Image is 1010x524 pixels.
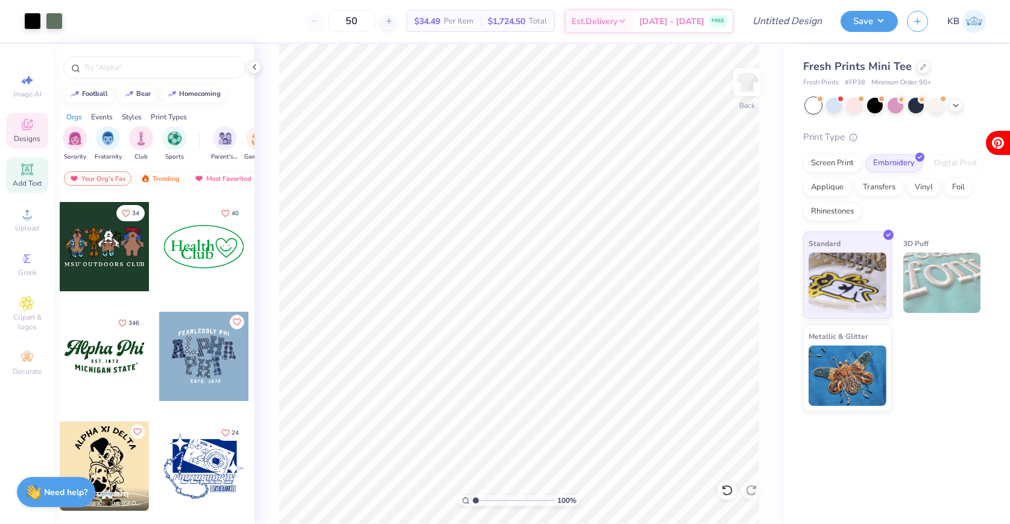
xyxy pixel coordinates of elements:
[803,78,839,88] span: Fresh Prints
[845,78,865,88] span: # FP38
[128,320,139,326] span: 346
[529,15,547,28] span: Total
[162,126,186,162] div: filter for Sports
[151,112,187,122] div: Print Types
[251,131,265,145] img: Game Day Image
[63,85,113,103] button: football
[179,90,221,97] div: homecoming
[168,131,181,145] img: Sports Image
[140,174,150,183] img: trending.gif
[70,90,80,98] img: trend_line.gif
[809,346,886,406] img: Metallic & Glitter
[639,15,704,28] span: [DATE] - [DATE]
[194,174,204,183] img: most_fav.gif
[15,223,39,233] span: Upload
[488,15,525,28] span: $1,724.50
[809,330,868,342] span: Metallic & Glitter
[926,154,985,172] div: Digital Print
[244,126,272,162] div: filter for Game Day
[743,9,832,33] input: Untitled Design
[95,126,122,162] div: filter for Fraternity
[132,210,139,216] span: 34
[947,14,959,28] span: KB
[135,171,185,186] div: Trending
[101,131,115,145] img: Fraternity Image
[735,70,759,94] img: Back
[124,90,134,98] img: trend_line.gif
[907,178,941,197] div: Vinyl
[167,90,177,98] img: trend_line.gif
[95,126,122,162] button: filter button
[13,89,42,99] span: Image AI
[232,430,239,436] span: 24
[232,210,239,216] span: 40
[328,10,375,32] input: – –
[216,425,244,441] button: Like
[79,499,144,508] span: Alpha Xi Delta, [GEOGRAPHIC_DATA]
[13,367,42,376] span: Decorate
[841,11,898,32] button: Save
[211,153,239,162] span: Parent's Weekend
[944,178,973,197] div: Foil
[130,425,145,439] button: Like
[83,62,238,74] input: Try "Alpha"
[136,90,151,97] div: bear
[165,153,184,162] span: Sports
[216,205,244,221] button: Like
[244,126,272,162] button: filter button
[712,17,724,25] span: FREE
[122,112,142,122] div: Styles
[803,178,851,197] div: Applique
[116,205,145,221] button: Like
[211,126,239,162] button: filter button
[63,126,87,162] button: filter button
[134,131,148,145] img: Club Image
[64,153,86,162] span: Sorority
[903,253,981,313] img: 3D Puff
[14,134,40,144] span: Designs
[871,78,932,88] span: Minimum Order: 50 +
[95,153,122,162] span: Fraternity
[803,59,912,74] span: Fresh Prints Mini Tee
[13,178,42,188] span: Add Text
[69,174,79,183] img: most_fav.gif
[68,131,82,145] img: Sorority Image
[218,131,232,145] img: Parent's Weekend Image
[64,171,131,186] div: Your Org's Fav
[162,126,186,162] button: filter button
[6,312,48,332] span: Clipart & logos
[855,178,903,197] div: Transfers
[44,487,87,498] strong: Need help?
[129,126,153,162] button: filter button
[82,90,108,97] div: football
[962,10,986,33] img: Katie Binkowski
[947,10,986,33] a: KB
[79,490,129,499] span: [PERSON_NAME]
[809,237,841,250] span: Standard
[557,495,576,506] span: 100 %
[160,85,226,103] button: homecoming
[903,237,929,250] span: 3D Puff
[803,130,986,144] div: Print Type
[739,100,755,111] div: Back
[414,15,440,28] span: $34.49
[134,153,148,162] span: Club
[572,15,617,28] span: Est. Delivery
[66,112,82,122] div: Orgs
[91,112,113,122] div: Events
[211,126,239,162] div: filter for Parent's Weekend
[803,203,862,221] div: Rhinestones
[113,315,145,331] button: Like
[444,15,473,28] span: Per Item
[118,85,156,103] button: bear
[63,126,87,162] div: filter for Sorority
[809,253,886,313] img: Standard
[129,126,153,162] div: filter for Club
[189,171,257,186] div: Most Favorited
[230,315,244,329] button: Like
[803,154,862,172] div: Screen Print
[244,153,272,162] span: Game Day
[18,268,37,277] span: Greek
[865,154,923,172] div: Embroidery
